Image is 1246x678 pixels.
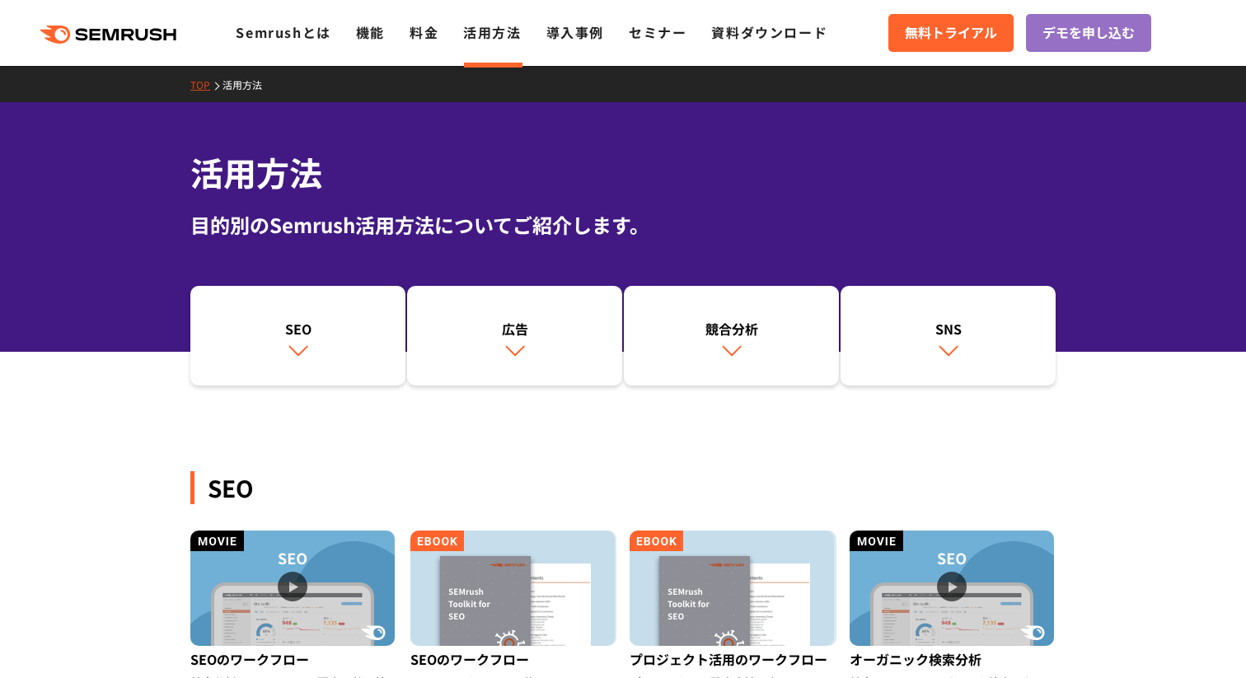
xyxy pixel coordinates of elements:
[190,471,1056,504] div: SEO
[849,319,1047,339] div: SNS
[190,148,1056,197] h1: 活用方法
[410,22,438,42] a: 料金
[190,646,397,672] div: SEOのワークフロー
[1042,22,1135,44] span: デモを申し込む
[632,319,831,339] div: 競合分析
[199,319,397,339] div: SEO
[624,286,839,386] a: 競合分析
[356,22,385,42] a: 機能
[190,286,405,386] a: SEO
[905,22,997,44] span: 無料トライアル
[407,286,622,386] a: 広告
[415,319,614,339] div: 広告
[888,14,1014,52] a: 無料トライアル
[463,22,521,42] a: 活用方法
[410,646,617,672] div: SEOのワークフロー
[222,77,274,91] a: 活用方法
[629,22,686,42] a: セミナー
[630,646,836,672] div: プロジェクト活用のワークフロー
[190,210,1056,240] div: 目的別のSemrush活用方法についてご紹介します。
[190,77,222,91] a: TOP
[1026,14,1151,52] a: デモを申し込む
[546,22,604,42] a: 導入事例
[850,646,1056,672] div: オーガニック検索分析
[841,286,1056,386] a: SNS
[236,22,330,42] a: Semrushとは
[711,22,827,42] a: 資料ダウンロード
